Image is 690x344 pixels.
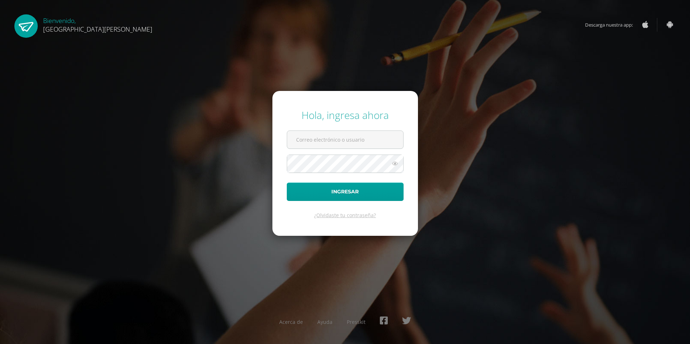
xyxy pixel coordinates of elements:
[287,131,403,148] input: Correo electrónico o usuario
[287,108,404,122] div: Hola, ingresa ahora
[279,318,303,325] a: Acerca de
[43,14,152,33] div: Bienvenido,
[314,212,376,219] a: ¿Olvidaste tu contraseña?
[317,318,332,325] a: Ayuda
[287,183,404,201] button: Ingresar
[347,318,365,325] a: Presskit
[585,18,640,32] span: Descarga nuestra app:
[43,25,152,33] span: [GEOGRAPHIC_DATA][PERSON_NAME]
